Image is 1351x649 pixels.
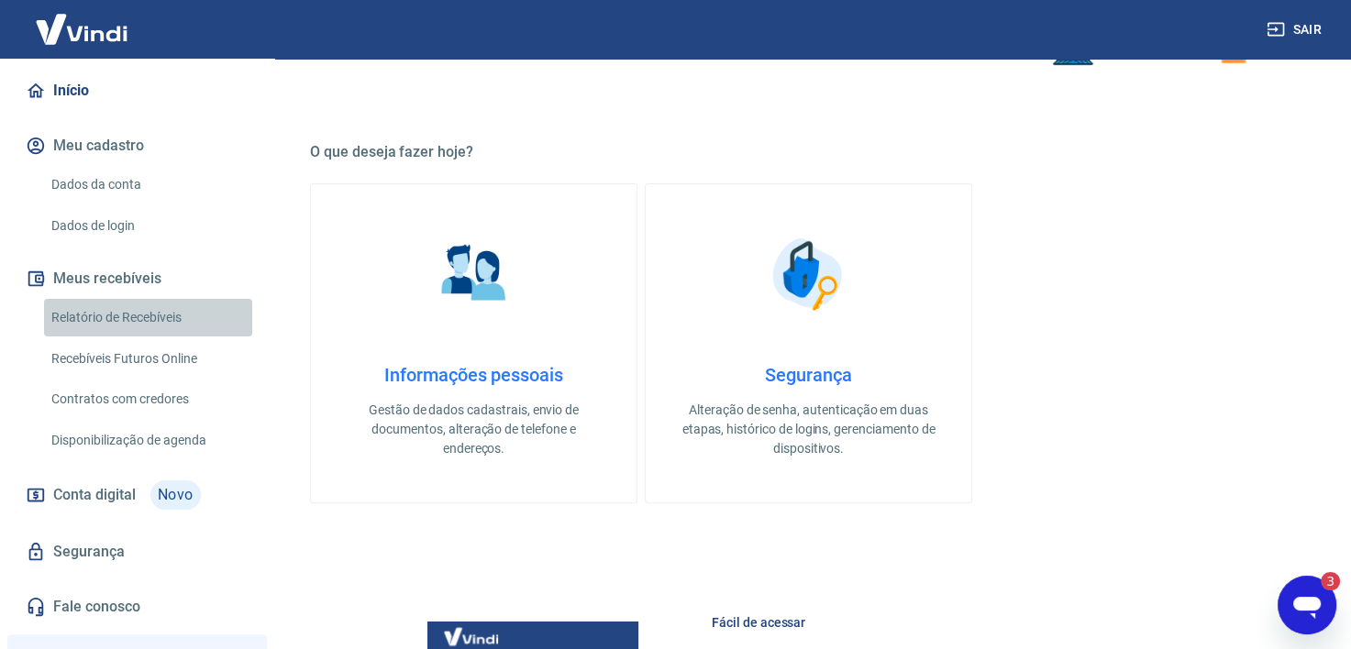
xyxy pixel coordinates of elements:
[53,482,136,508] span: Conta digital
[22,1,141,57] img: Vindi
[310,143,1307,161] h5: O que deseja fazer hoje?
[428,228,520,320] img: Informações pessoais
[22,258,252,299] button: Meus recebíveis
[22,587,252,627] a: Fale conosco
[22,126,252,166] button: Meu cadastro
[22,532,252,572] a: Segurança
[340,364,607,386] h4: Informações pessoais
[1303,572,1340,590] iframe: Número de mensagens não lidas
[44,340,252,378] a: Recebíveis Futuros Online
[712,613,1263,632] h6: Fácil de acessar
[763,228,855,320] img: Segurança
[340,401,607,458] p: Gestão de dados cadastrais, envio de documentos, alteração de telefone e endereços.
[44,166,252,203] a: Dados da conta
[22,71,252,111] a: Início
[44,380,252,418] a: Contratos com credores
[645,183,972,503] a: SegurançaSegurançaAlteração de senha, autenticação em duas etapas, histórico de logins, gerenciam...
[150,480,201,510] span: Novo
[44,299,252,336] a: Relatório de Recebíveis
[1263,13,1329,47] button: Sair
[675,401,942,458] p: Alteração de senha, autenticação em duas etapas, histórico de logins, gerenciamento de dispositivos.
[1278,576,1336,634] iframe: Botão para iniciar a janela de mensagens, 3 mensagens não lidas
[310,183,637,503] a: Informações pessoaisInformações pessoaisGestão de dados cadastrais, envio de documentos, alteraçã...
[44,207,252,245] a: Dados de login
[44,422,252,459] a: Disponibilização de agenda
[22,473,252,517] a: Conta digitalNovo
[675,364,942,386] h4: Segurança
